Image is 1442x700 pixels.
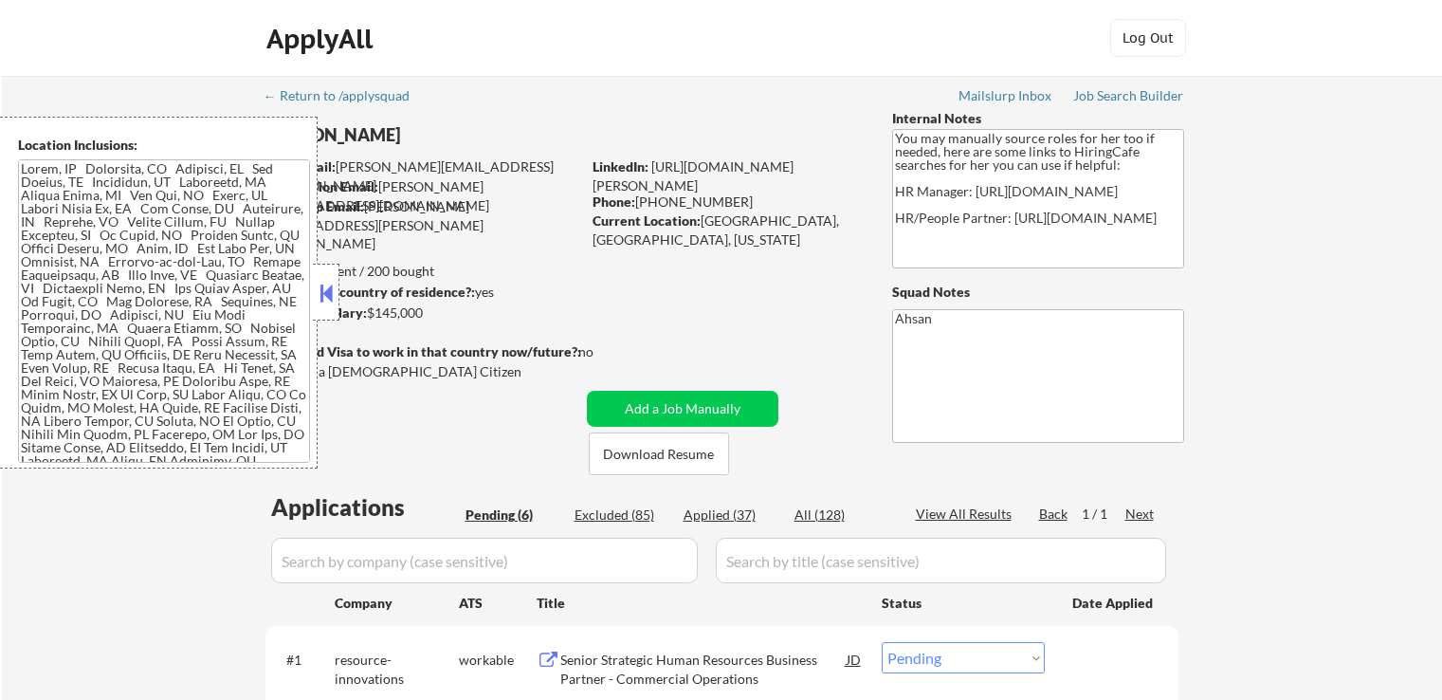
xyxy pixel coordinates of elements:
div: Pending (6) [465,506,560,525]
div: #1 [286,651,319,670]
div: [PERSON_NAME][EMAIL_ADDRESS][DOMAIN_NAME] [266,157,580,194]
input: Search by title (case sensitive) [716,538,1166,583]
div: All (128) [794,506,889,525]
div: Job Search Builder [1073,89,1184,102]
div: Excluded (85) [575,506,669,525]
a: Job Search Builder [1073,88,1184,107]
a: Mailslurp Inbox [958,88,1053,107]
div: Yes, I am a [DEMOGRAPHIC_DATA] Citizen [265,362,586,381]
div: [GEOGRAPHIC_DATA], [GEOGRAPHIC_DATA], [US_STATE] [593,212,861,249]
div: Senior Strategic Human Resources Business Partner - Commercial Operations [560,651,847,688]
strong: Current Location: [593,212,701,229]
div: [PERSON_NAME] [265,123,655,147]
strong: LinkedIn: [593,158,648,175]
div: View All Results [916,505,1017,524]
div: Date Applied [1072,594,1156,613]
div: Mailslurp Inbox [958,89,1053,102]
div: ← Return to /applysquad [264,89,428,102]
div: Squad Notes [892,283,1184,302]
input: Search by company (case sensitive) [271,538,698,583]
div: JD [845,642,864,676]
div: Internal Notes [892,109,1184,128]
div: [PERSON_NAME][EMAIL_ADDRESS][DOMAIN_NAME] [266,177,580,214]
button: Download Resume [589,433,729,475]
strong: Will need Visa to work in that country now/future?: [265,343,581,359]
div: 37 sent / 200 bought [265,262,580,281]
div: Applications [271,496,459,519]
div: Applied (37) [684,506,778,525]
div: [PHONE_NUMBER] [593,193,861,212]
strong: Phone: [593,193,635,210]
strong: Can work in country of residence?: [265,284,475,300]
a: [URL][DOMAIN_NAME][PERSON_NAME] [593,158,794,193]
button: Add a Job Manually [587,391,778,427]
div: Next [1125,505,1156,524]
div: $145,000 [265,304,580,322]
a: ← Return to /applysquad [264,88,428,107]
div: 1 / 1 [1082,505,1125,524]
div: Back [1039,505,1069,524]
button: Log Out [1110,19,1186,57]
div: Status [882,585,1045,619]
div: yes [265,283,575,302]
div: ApplyAll [266,23,378,55]
div: [PERSON_NAME][EMAIL_ADDRESS][PERSON_NAME][DOMAIN_NAME] [265,197,580,253]
div: no [578,342,632,361]
div: ATS [459,594,537,613]
div: resource-innovations [335,651,459,688]
div: Location Inclusions: [18,136,310,155]
div: Title [537,594,864,613]
div: workable [459,651,537,670]
div: Company [335,594,459,613]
